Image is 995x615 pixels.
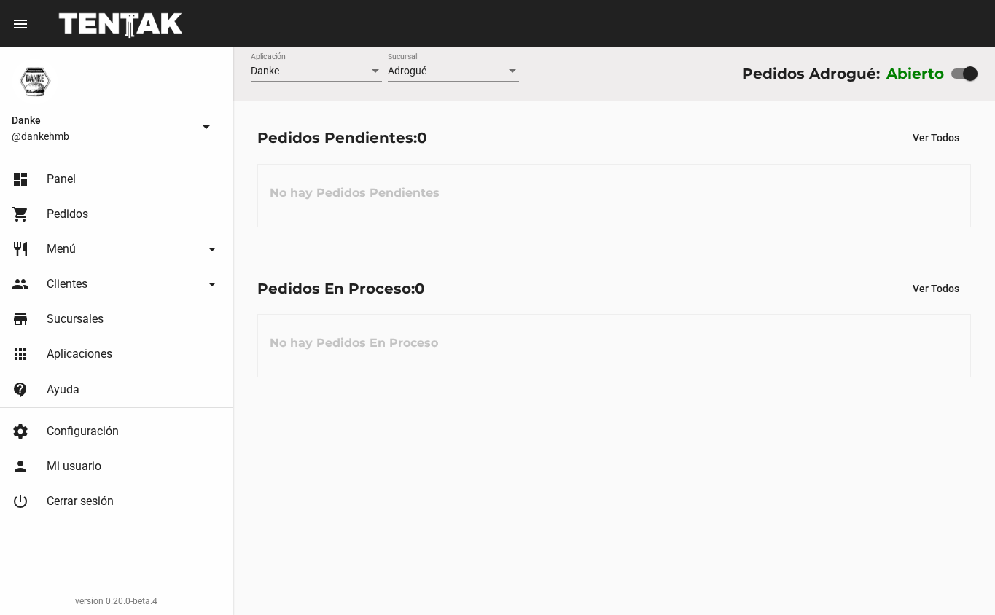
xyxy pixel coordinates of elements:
[886,62,945,85] label: Abierto
[12,381,29,399] mat-icon: contact_support
[12,58,58,105] img: 1d4517d0-56da-456b-81f5-6111ccf01445.png
[901,275,971,302] button: Ver Todos
[388,65,426,77] span: Adrogué
[12,594,221,608] div: version 0.20.0-beta.4
[12,15,29,33] mat-icon: menu
[47,494,114,509] span: Cerrar sesión
[934,557,980,600] iframe: chat widget
[47,424,119,439] span: Configuración
[47,347,112,361] span: Aplicaciones
[198,118,215,136] mat-icon: arrow_drop_down
[415,280,425,297] span: 0
[47,207,88,222] span: Pedidos
[12,493,29,510] mat-icon: power_settings_new
[47,459,101,474] span: Mi usuario
[258,321,450,365] h3: No hay Pedidos En Proceso
[12,423,29,440] mat-icon: settings
[257,277,425,300] div: Pedidos En Proceso:
[12,345,29,363] mat-icon: apps
[257,126,427,149] div: Pedidos Pendientes:
[913,283,959,294] span: Ver Todos
[12,458,29,475] mat-icon: person
[913,132,959,144] span: Ver Todos
[12,310,29,328] mat-icon: store
[203,240,221,258] mat-icon: arrow_drop_down
[12,111,192,129] span: Danke
[203,275,221,293] mat-icon: arrow_drop_down
[12,240,29,258] mat-icon: restaurant
[251,65,279,77] span: Danke
[47,172,76,187] span: Panel
[47,312,104,326] span: Sucursales
[258,171,451,215] h3: No hay Pedidos Pendientes
[12,275,29,293] mat-icon: people
[901,125,971,151] button: Ver Todos
[47,383,79,397] span: Ayuda
[12,205,29,223] mat-icon: shopping_cart
[417,129,427,146] span: 0
[47,242,76,256] span: Menú
[12,171,29,188] mat-icon: dashboard
[47,277,87,291] span: Clientes
[12,129,192,144] span: @dankehmb
[742,62,880,85] div: Pedidos Adrogué:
